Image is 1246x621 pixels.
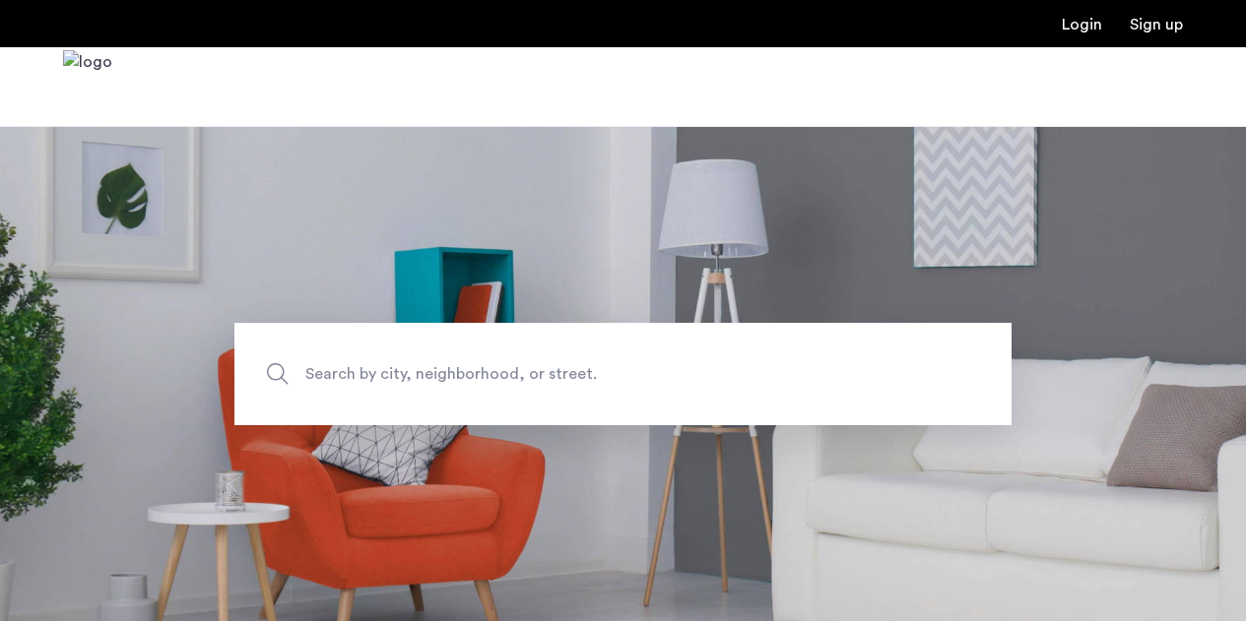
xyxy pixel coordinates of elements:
span: Search by city, neighborhood, or street. [305,360,849,387]
a: Registration [1130,17,1183,32]
a: Login [1062,17,1102,32]
input: Apartment Search [234,323,1012,425]
img: logo [63,50,112,124]
a: Cazamio Logo [63,50,112,124]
